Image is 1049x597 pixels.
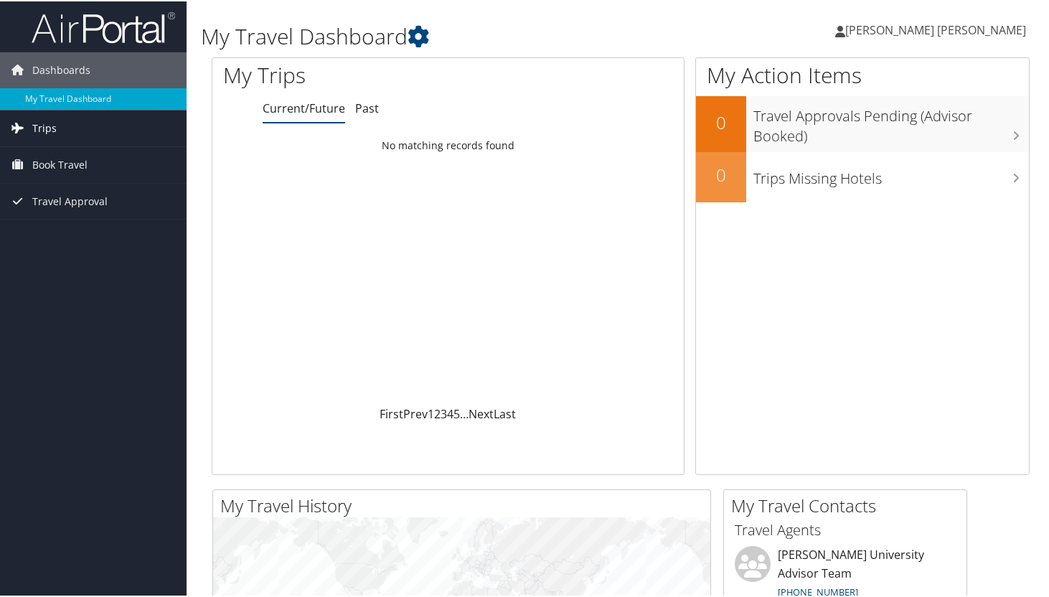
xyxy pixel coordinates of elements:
[731,492,966,517] h2: My Travel Contacts
[494,405,516,420] a: Last
[32,146,88,182] span: Book Travel
[32,182,108,218] span: Travel Approval
[428,405,434,420] a: 1
[355,99,379,115] a: Past
[753,98,1029,145] h3: Travel Approvals Pending (Advisor Booked)
[469,405,494,420] a: Next
[434,405,441,420] a: 2
[380,405,403,420] a: First
[778,584,858,597] a: [PHONE_NUMBER]
[696,109,746,133] h2: 0
[201,20,761,50] h1: My Travel Dashboard
[220,492,710,517] h2: My Travel History
[696,161,746,186] h2: 0
[753,160,1029,187] h3: Trips Missing Hotels
[696,151,1029,201] a: 0Trips Missing Hotels
[460,405,469,420] span: …
[845,21,1026,37] span: [PERSON_NAME] [PERSON_NAME]
[263,99,345,115] a: Current/Future
[403,405,428,420] a: Prev
[735,519,956,539] h3: Travel Agents
[212,131,684,157] td: No matching records found
[696,59,1029,89] h1: My Action Items
[32,109,57,145] span: Trips
[835,7,1040,50] a: [PERSON_NAME] [PERSON_NAME]
[696,95,1029,150] a: 0Travel Approvals Pending (Advisor Booked)
[447,405,453,420] a: 4
[441,405,447,420] a: 3
[32,51,90,87] span: Dashboards
[453,405,460,420] a: 5
[32,9,175,43] img: airportal-logo.png
[223,59,476,89] h1: My Trips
